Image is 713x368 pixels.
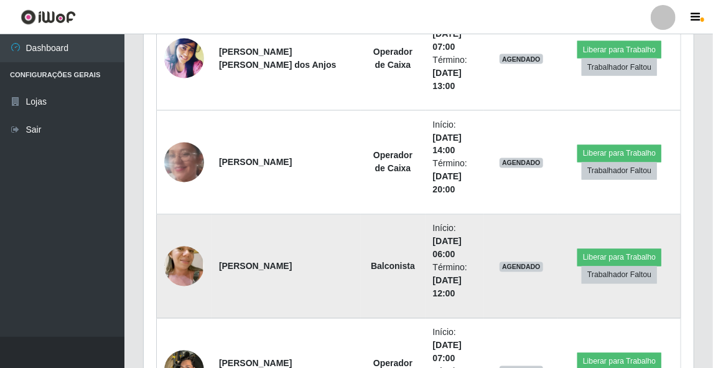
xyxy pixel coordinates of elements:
img: 1752702642595.jpeg [164,229,204,304]
li: Término: [433,262,477,301]
time: [DATE] 14:00 [433,133,462,156]
strong: [PERSON_NAME] [219,158,292,167]
button: Trabalhador Faltou [582,59,657,76]
li: Início: [433,222,477,262]
button: Trabalhador Faltou [582,163,657,180]
strong: Operador de Caixa [373,151,412,174]
img: 1744402727392.jpeg [164,118,204,207]
time: [DATE] 20:00 [433,172,462,195]
button: Liberar para Trabalho [577,145,661,163]
strong: [PERSON_NAME] [PERSON_NAME] dos Anjos [219,47,337,70]
li: Término: [433,54,477,93]
button: Liberar para Trabalho [577,249,661,267]
strong: Balconista [371,262,415,271]
img: CoreUI Logo [21,9,76,25]
time: [DATE] 07:00 [433,341,462,364]
span: AGENDADO [500,54,543,64]
span: AGENDADO [500,262,543,272]
li: Início: [433,326,477,366]
time: [DATE] 06:00 [433,237,462,260]
strong: Operador de Caixa [373,47,412,70]
strong: [PERSON_NAME] [219,262,292,271]
span: AGENDADO [500,158,543,168]
button: Liberar para Trabalho [577,41,661,59]
li: Término: [433,158,477,197]
img: 1685320572909.jpeg [164,35,204,82]
button: Trabalhador Faltou [582,267,657,284]
time: [DATE] 13:00 [433,68,462,91]
li: Início: [433,118,477,158]
time: [DATE] 12:00 [433,276,462,299]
